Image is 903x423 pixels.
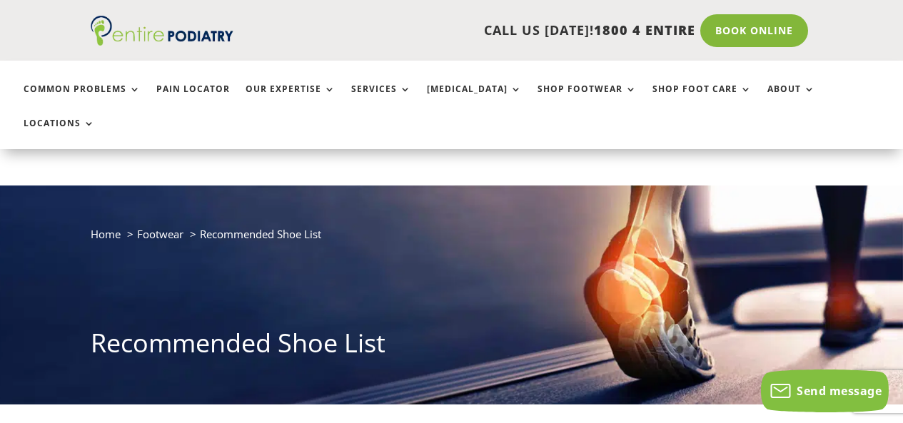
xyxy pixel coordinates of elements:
nav: breadcrumb [91,225,813,254]
button: Send message [761,370,889,412]
h1: Recommended Shoe List [91,325,813,368]
a: Our Expertise [246,84,336,115]
span: Send message [797,383,882,399]
a: Footwear [137,227,183,241]
a: Locations [24,118,95,149]
a: Pain Locator [156,84,230,115]
img: logo (1) [91,16,233,46]
a: About [767,84,815,115]
a: Services [351,84,411,115]
span: 1800 4 ENTIRE [594,21,695,39]
a: Home [91,227,121,241]
a: Shop Footwear [538,84,637,115]
a: [MEDICAL_DATA] [427,84,522,115]
p: CALL US [DATE]! [253,21,695,40]
a: Common Problems [24,84,141,115]
a: Shop Foot Care [652,84,752,115]
a: Entire Podiatry [91,34,233,49]
span: Recommended Shoe List [200,227,321,241]
a: Book Online [700,14,808,47]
